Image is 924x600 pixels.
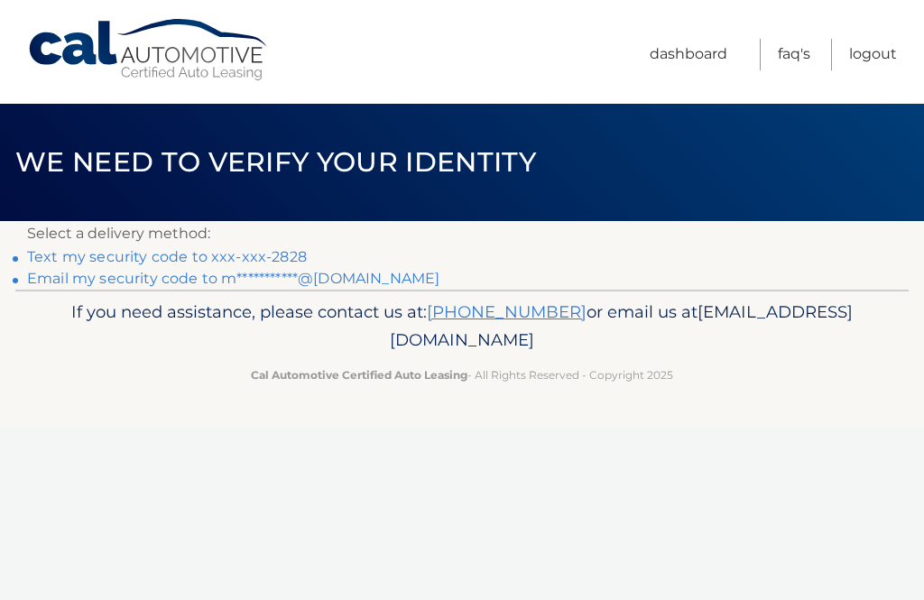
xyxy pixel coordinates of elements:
[251,368,467,382] strong: Cal Automotive Certified Auto Leasing
[849,39,897,70] a: Logout
[15,145,536,179] span: We need to verify your identity
[650,39,727,70] a: Dashboard
[42,298,882,355] p: If you need assistance, please contact us at: or email us at
[427,301,587,322] a: [PHONE_NUMBER]
[778,39,810,70] a: FAQ's
[27,18,271,82] a: Cal Automotive
[42,365,882,384] p: - All Rights Reserved - Copyright 2025
[27,248,307,265] a: Text my security code to xxx-xxx-2828
[27,221,897,246] p: Select a delivery method:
